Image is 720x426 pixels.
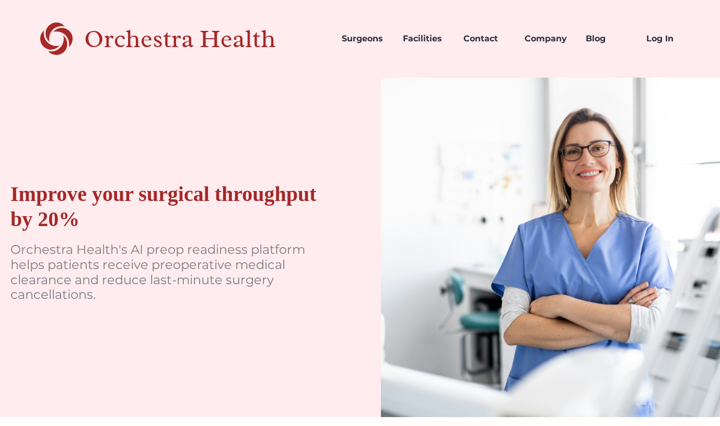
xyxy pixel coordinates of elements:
[516,21,577,57] a: Company
[10,182,329,232] div: Improve your surgical throughput by 20%
[455,21,516,57] a: Contact
[577,21,638,57] a: Blog
[84,28,312,50] div: Orchestra Health
[638,21,699,57] a: Log In
[10,242,324,302] p: Orchestra Health's AI preop readiness platform helps patients receive preoperative medical cleara...
[333,21,394,57] a: Surgeons
[394,21,456,57] a: Facilities
[21,21,312,57] a: home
